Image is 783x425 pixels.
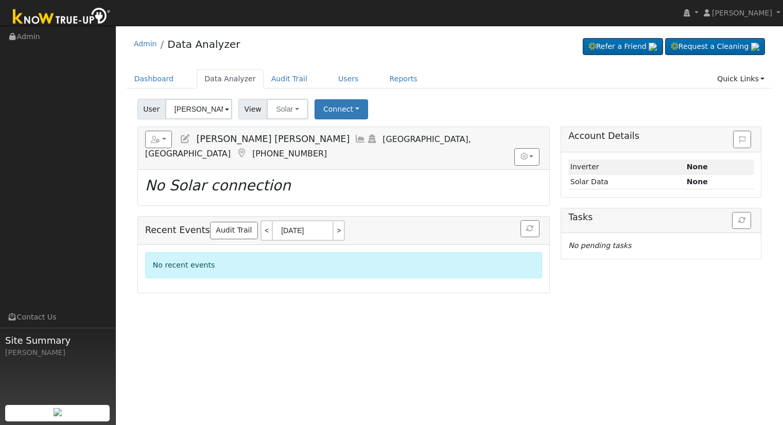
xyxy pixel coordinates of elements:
[260,220,272,241] a: <
[5,333,110,347] span: Site Summary
[210,222,258,239] a: Audit Trail
[54,408,62,416] img: retrieve
[197,69,264,88] a: Data Analyzer
[751,43,759,51] img: retrieve
[568,160,685,174] td: Inverter
[127,69,182,88] a: Dashboard
[145,252,542,278] div: No recent events
[5,347,110,358] div: [PERSON_NAME]
[264,69,315,88] a: Audit Trail
[238,99,268,119] span: View
[382,69,425,88] a: Reports
[732,212,751,229] button: Refresh
[196,134,350,144] span: [PERSON_NAME] [PERSON_NAME]
[568,174,685,189] td: Solar Data
[236,148,247,158] a: Map
[687,163,708,171] strong: ID: null, authorized: None
[165,99,232,119] input: Select a User
[334,220,345,241] a: >
[366,134,377,144] a: Login As (last Never)
[665,38,765,56] a: Request a Cleaning
[520,220,540,238] button: Refresh
[687,178,708,186] strong: None
[145,220,542,241] h5: Recent Events
[649,43,657,51] img: retrieve
[583,38,663,56] a: Refer a Friend
[267,99,308,119] button: Solar
[330,69,367,88] a: Users
[167,38,240,50] a: Data Analyzer
[568,241,631,250] i: No pending tasks
[145,177,291,194] i: No Solar connection
[568,212,754,223] h5: Tasks
[145,134,471,158] span: [GEOGRAPHIC_DATA], [GEOGRAPHIC_DATA]
[355,134,366,144] a: Multi-Series Graph
[134,40,157,48] a: Admin
[709,69,772,88] a: Quick Links
[180,134,191,144] a: Edit User (38386)
[733,131,751,148] button: Issue History
[8,6,116,29] img: Know True-Up
[137,99,166,119] span: User
[568,131,754,141] h5: Account Details
[712,9,772,17] span: [PERSON_NAME]
[315,99,368,119] button: Connect
[252,149,327,158] span: [PHONE_NUMBER]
